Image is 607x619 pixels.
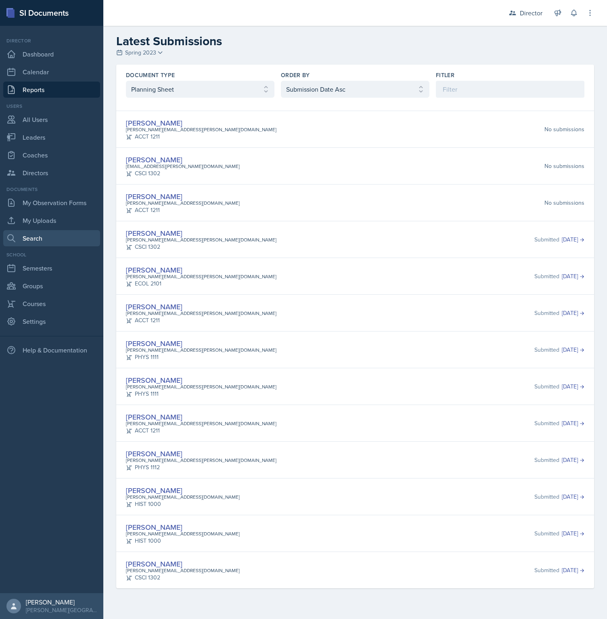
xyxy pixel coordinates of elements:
a: My Observation Forms [3,195,100,211]
a: [DATE] [562,419,584,428]
a: [PERSON_NAME] [126,338,182,348]
a: Courses [3,296,100,312]
div: [PERSON_NAME][EMAIL_ADDRESS][DOMAIN_NAME] [126,493,240,501]
label: Order By [281,71,310,79]
div: [PERSON_NAME][EMAIL_ADDRESS][DOMAIN_NAME] [126,199,240,207]
div: PHYS 1111 [126,353,276,361]
h2: Latest Submissions [116,34,594,48]
a: [PERSON_NAME] [126,375,182,385]
a: [PERSON_NAME] [126,449,182,459]
span: Spring 2023 [125,48,156,57]
a: [DATE] [562,235,584,244]
div: No submissions [544,199,584,207]
a: [PERSON_NAME] [126,228,182,238]
div: Submitted [534,566,584,575]
a: My Uploads [3,212,100,229]
a: [PERSON_NAME] [126,118,182,128]
a: All Users [3,111,100,128]
div: No submissions [544,125,584,134]
label: Fitler [436,71,454,79]
div: Submitted [534,456,584,464]
div: School [3,251,100,258]
label: Document Type [126,71,175,79]
div: Submitted [534,272,584,281]
div: CSCI 1302 [126,243,276,251]
a: [DATE] [562,346,584,354]
div: HIST 1000 [126,500,240,508]
div: [PERSON_NAME][EMAIL_ADDRESS][DOMAIN_NAME] [126,567,240,574]
div: [PERSON_NAME][GEOGRAPHIC_DATA] [26,606,97,614]
div: PHYS 1111 [126,390,276,398]
div: Director [3,37,100,44]
div: Submitted [534,419,584,428]
div: [PERSON_NAME][EMAIL_ADDRESS][PERSON_NAME][DOMAIN_NAME] [126,273,276,280]
div: No submissions [544,162,584,170]
div: ACCT 1211 [126,426,276,435]
div: [PERSON_NAME][EMAIL_ADDRESS][PERSON_NAME][DOMAIN_NAME] [126,383,276,390]
a: [PERSON_NAME] [126,265,182,275]
a: [DATE] [562,566,584,575]
a: [PERSON_NAME] [126,155,182,165]
a: [PERSON_NAME] [126,412,182,422]
div: [EMAIL_ADDRESS][PERSON_NAME][DOMAIN_NAME] [126,163,240,170]
a: Dashboard [3,46,100,62]
a: [DATE] [562,456,584,464]
div: Submitted [534,309,584,317]
a: Settings [3,313,100,329]
div: Director [520,8,542,18]
div: [PERSON_NAME][EMAIL_ADDRESS][PERSON_NAME][DOMAIN_NAME] [126,457,276,464]
div: CSCI 1302 [126,573,240,582]
input: Filter [436,81,584,98]
div: [PERSON_NAME][EMAIL_ADDRESS][PERSON_NAME][DOMAIN_NAME] [126,126,276,133]
a: Calendar [3,64,100,80]
div: [PERSON_NAME][EMAIL_ADDRESS][PERSON_NAME][DOMAIN_NAME] [126,346,276,354]
a: [DATE] [562,529,584,538]
div: ECOL 2101 [126,279,276,288]
div: [PERSON_NAME][EMAIL_ADDRESS][PERSON_NAME][DOMAIN_NAME] [126,236,276,243]
div: CSCI 1302 [126,169,240,178]
a: Leaders [3,129,100,145]
div: Submitted [534,493,584,501]
a: [DATE] [562,493,584,501]
div: ACCT 1211 [126,316,276,325]
div: [PERSON_NAME] [26,598,97,606]
div: Help & Documentation [3,342,100,358]
a: [DATE] [562,309,584,317]
a: [PERSON_NAME] [126,485,182,495]
a: Groups [3,278,100,294]
a: [PERSON_NAME] [126,559,182,569]
div: [PERSON_NAME][EMAIL_ADDRESS][PERSON_NAME][DOMAIN_NAME] [126,420,276,427]
div: Submitted [534,382,584,391]
a: Semesters [3,260,100,276]
div: ACCT 1211 [126,206,240,214]
a: Search [3,230,100,246]
a: [PERSON_NAME] [126,302,182,312]
div: ACCT 1211 [126,132,276,141]
a: [PERSON_NAME] [126,191,182,201]
div: [PERSON_NAME][EMAIL_ADDRESS][PERSON_NAME][DOMAIN_NAME] [126,310,276,317]
div: HIST 1000 [126,537,240,545]
a: Directors [3,165,100,181]
div: Documents [3,186,100,193]
a: [DATE] [562,382,584,391]
div: [PERSON_NAME][EMAIL_ADDRESS][DOMAIN_NAME] [126,530,240,537]
div: PHYS 1112 [126,463,276,472]
div: Submitted [534,346,584,354]
a: Coaches [3,147,100,163]
div: Submitted [534,235,584,244]
div: Submitted [534,529,584,538]
a: [PERSON_NAME] [126,522,182,532]
a: [DATE] [562,272,584,281]
div: Users [3,103,100,110]
a: Reports [3,82,100,98]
